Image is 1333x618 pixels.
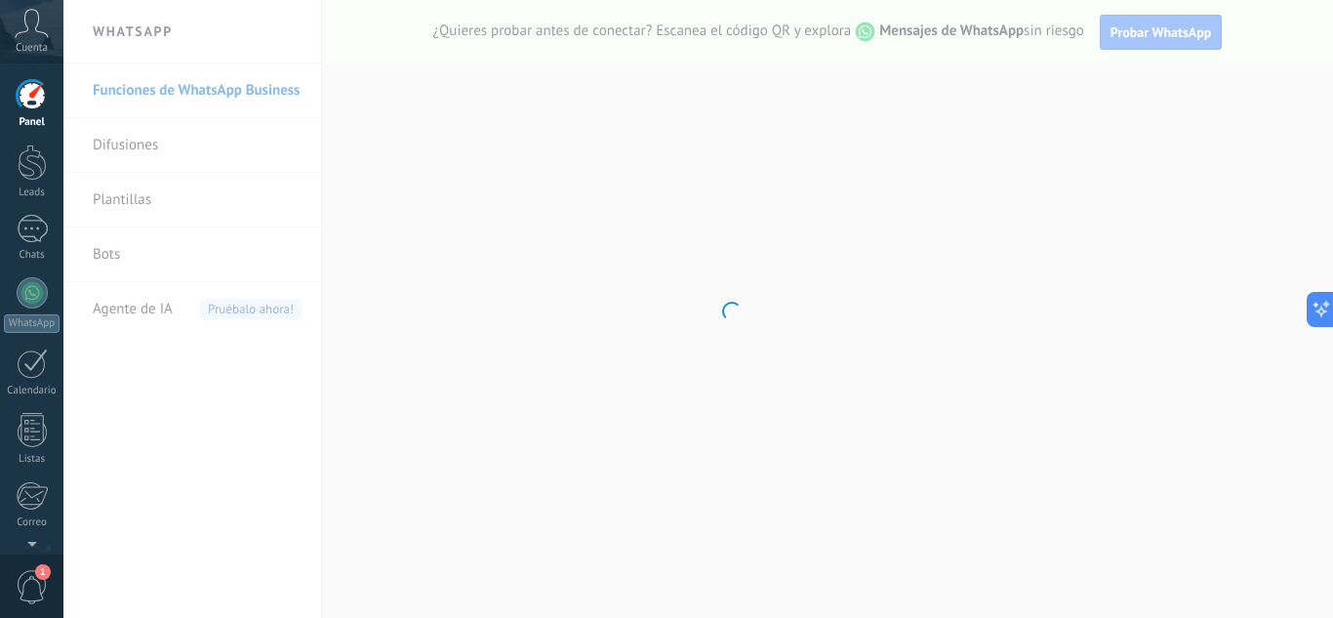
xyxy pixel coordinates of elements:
div: WhatsApp [4,314,60,333]
span: Cuenta [16,42,48,55]
div: Calendario [4,385,61,397]
div: Correo [4,516,61,529]
div: Chats [4,249,61,262]
span: 1 [35,564,51,580]
div: Listas [4,453,61,466]
div: Panel [4,116,61,129]
div: Leads [4,186,61,199]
